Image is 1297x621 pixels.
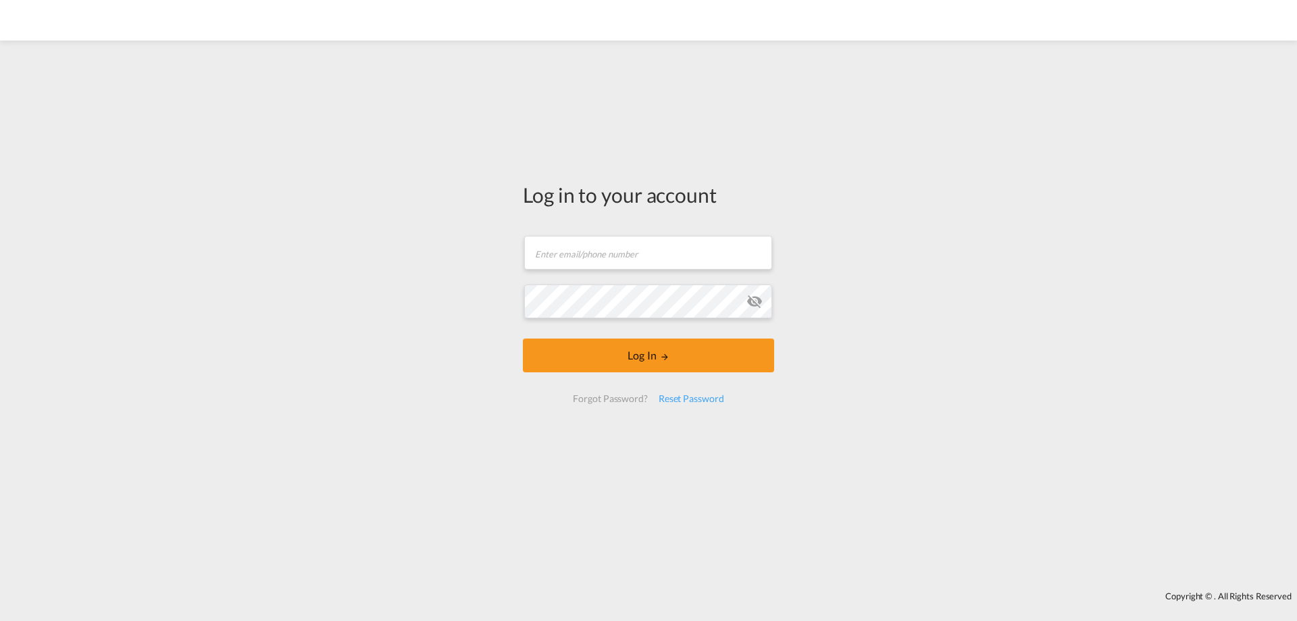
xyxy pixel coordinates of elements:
input: Enter email/phone number [524,236,772,270]
button: LOGIN [523,339,774,372]
div: Forgot Password? [567,387,653,411]
div: Log in to your account [523,180,774,209]
md-icon: icon-eye-off [746,293,763,309]
div: Reset Password [653,387,730,411]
